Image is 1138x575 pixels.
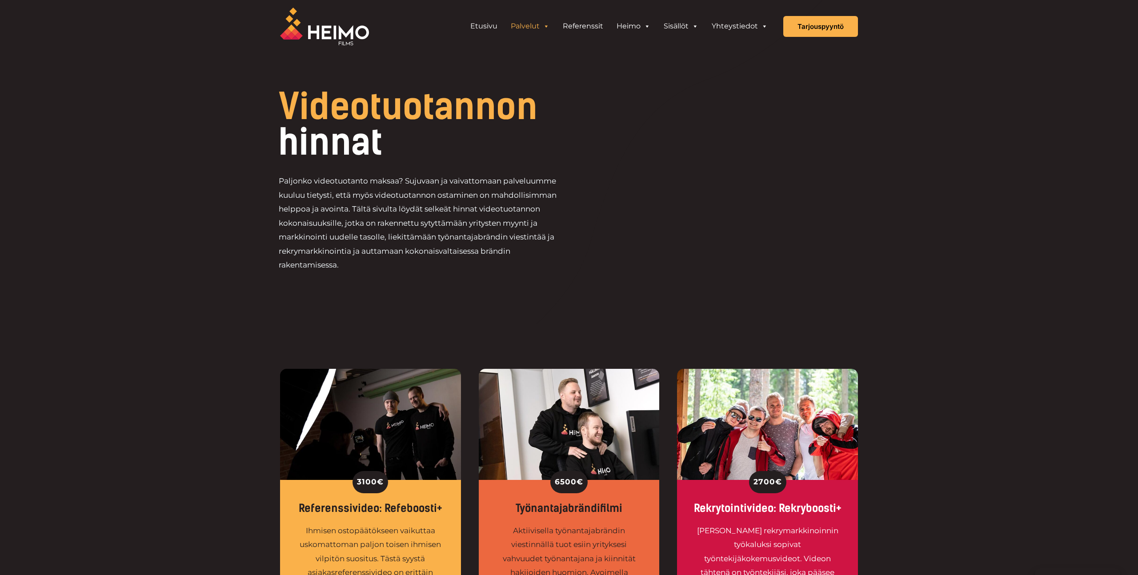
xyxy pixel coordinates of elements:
a: Sisällöt [657,17,705,35]
aside: Header Widget 1 [459,17,779,35]
span: € [775,475,782,489]
p: Paljonko videotuotanto maksaa? Sujuvaan ja vaivattomaan palveluumme kuuluu tietysti, että myös vi... [279,174,569,272]
a: Etusivu [464,17,504,35]
h1: hinnat [279,89,629,160]
a: Palvelut [504,17,556,35]
a: Yhteystiedot [705,17,774,35]
a: Tarjouspyyntö [783,16,858,37]
div: Rekrytointivideo: Rekryboosti+ [690,502,845,515]
span: € [377,475,384,489]
div: Referenssivideo: Refeboosti+ [293,502,448,515]
img: Heimo Filmsin logo [280,8,369,45]
span: € [577,475,583,489]
a: Heimo [610,17,657,35]
div: 2700 [749,471,786,493]
span: Videotuotannon [279,85,537,128]
img: Referenssivideo on myynnin työkalu. [280,369,461,480]
div: Työnantajabrändifilmi [492,502,646,515]
a: Referenssit [556,17,610,35]
img: Rekryvideo päästää työntekijäsi valokeilaan. [677,369,858,480]
div: 3100 [353,471,388,493]
div: 6500 [550,471,588,493]
img: Työnantajabrändi ja sen viestintä sujuu videoilla. [479,369,660,480]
